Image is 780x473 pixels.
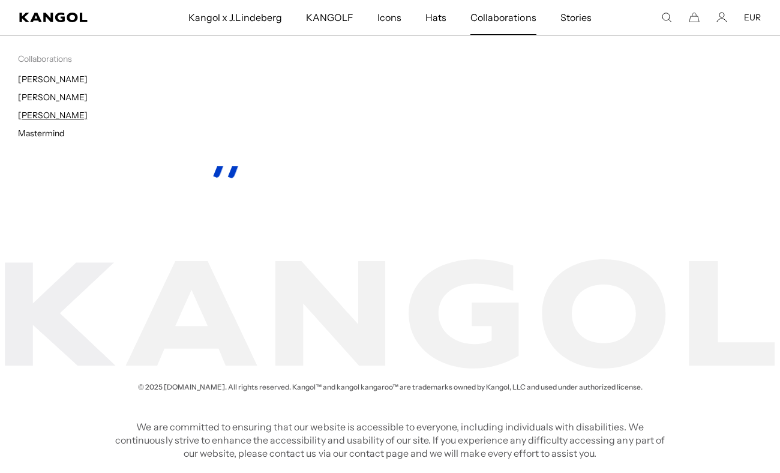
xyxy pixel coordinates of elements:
[18,74,88,85] a: [PERSON_NAME]
[18,128,64,139] a: Mastermind
[661,12,672,23] summary: Search here
[18,92,88,103] a: [PERSON_NAME]
[744,12,761,23] button: EUR
[112,420,668,460] p: We are committed to ensuring that our website is accessible to everyone, including individuals wi...
[19,13,124,22] a: Kangol
[689,12,700,23] button: Cart
[18,110,88,121] a: [PERSON_NAME]
[716,12,727,23] a: Account
[18,53,390,64] p: Collaborations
